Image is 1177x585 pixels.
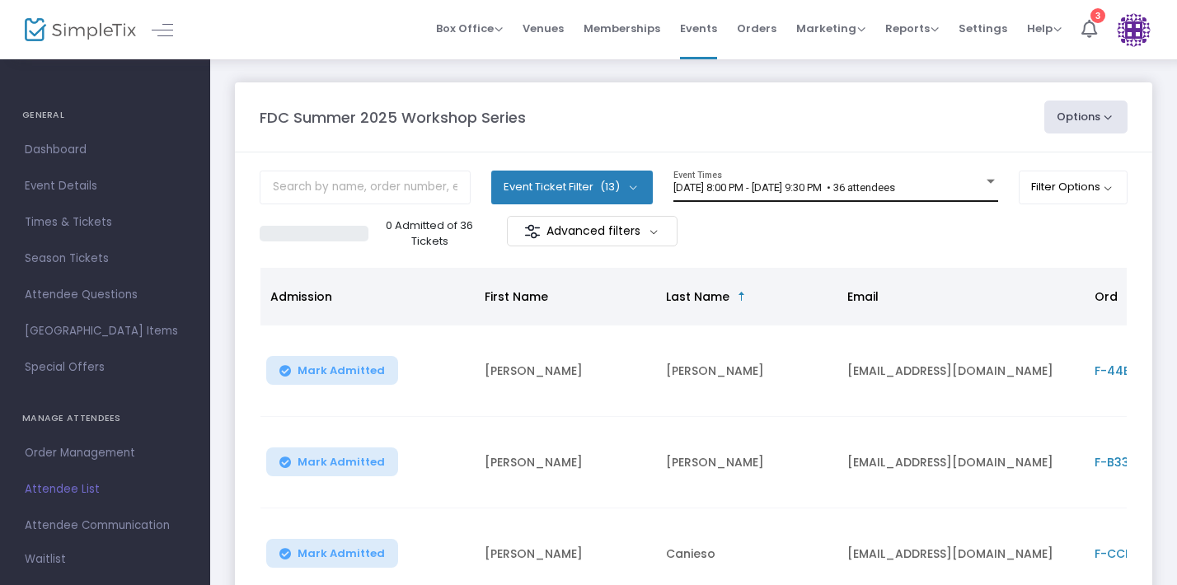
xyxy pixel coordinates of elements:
span: Venues [523,7,564,49]
td: [PERSON_NAME] [656,417,837,508]
span: Mark Admitted [298,547,385,560]
button: Mark Admitted [266,539,398,568]
span: Help [1027,21,1062,36]
span: Dashboard [25,139,185,161]
span: Last Name [666,288,729,305]
div: 3 [1090,8,1105,23]
span: Box Office [436,21,503,36]
m-panel-title: FDC Summer 2025 Workshop Series [260,106,526,129]
span: Attendee Communication [25,515,185,536]
span: Settings [959,7,1007,49]
span: Attendee List [25,479,185,500]
span: Season Tickets [25,248,185,269]
span: Memberships [584,7,660,49]
span: Order Management [25,442,185,464]
m-button: Advanced filters [507,216,678,246]
td: [PERSON_NAME] [475,417,656,508]
span: Marketing [796,21,865,36]
span: Attendee Questions [25,284,185,306]
p: 0 Admitted of 36 Tickets [375,218,485,250]
input: Search by name, order number, email, ip address [260,171,471,204]
td: [EMAIL_ADDRESS][DOMAIN_NAME] [837,417,1085,508]
span: Mark Admitted [298,456,385,469]
span: (13) [600,180,620,194]
h4: GENERAL [22,99,188,132]
span: Reports [885,21,939,36]
button: Options [1044,101,1128,133]
span: Order ID [1095,288,1145,305]
span: Mark Admitted [298,364,385,377]
button: Filter Options [1019,171,1128,204]
span: [GEOGRAPHIC_DATA] Items [25,321,185,342]
span: Events [680,7,717,49]
td: [PERSON_NAME] [656,325,837,417]
span: Special Offers [25,357,185,378]
img: filter [524,223,541,240]
button: Event Ticket Filter(13) [491,171,653,204]
span: F-CCB61601-1 [1095,545,1174,562]
span: Orders [737,7,776,49]
span: First Name [485,288,548,305]
span: Times & Tickets [25,212,185,233]
span: Sortable [735,290,748,303]
span: Waitlist [25,551,66,568]
button: Mark Admitted [266,356,398,385]
span: Event Details [25,175,185,197]
span: Admission [270,288,332,305]
span: [DATE] 8:00 PM - [DATE] 9:30 PM • 36 attendees [673,181,895,194]
button: Mark Admitted [266,447,398,476]
h4: MANAGE ATTENDEES [22,402,188,435]
td: [PERSON_NAME] [475,325,656,417]
span: Email [847,288,879,305]
td: [EMAIL_ADDRESS][DOMAIN_NAME] [837,325,1085,417]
